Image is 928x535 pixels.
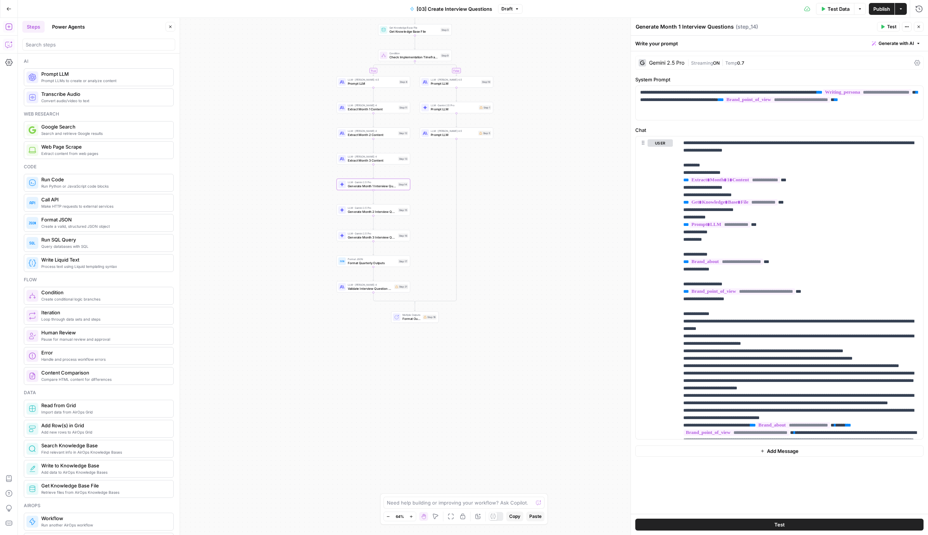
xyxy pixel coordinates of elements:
[877,22,900,32] button: Test
[402,313,421,317] span: Multiple Outputs
[498,4,523,14] button: Draft
[348,206,396,210] span: LLM · Gemini 2.5 Pro
[420,102,493,113] div: LLM · Gemini 2.5 ProPrompt LLMStep 1
[41,515,167,522] span: Workflow
[398,182,408,187] div: Step 14
[348,231,396,235] span: LLM · Gemini 2.5 Pro
[415,139,456,304] g: Edge from step_5 to step_9-conditional-end
[398,233,408,237] div: Step 16
[41,336,167,342] span: Pause for manual review and approval
[26,41,172,48] input: Search steps
[41,236,167,243] span: Run SQL Query
[41,263,167,269] span: Process text using Liquid templating syntax
[720,59,725,66] span: |
[402,317,421,321] span: Format Outputs
[635,445,924,457] button: Add Message
[337,76,410,88] div: LLM · [PERSON_NAME] 4.5Prompt LLMStep 8
[41,449,167,455] span: Find relevant info in AirOps Knowledge Bases
[869,39,924,48] button: Generate with AI
[41,216,167,223] span: Format JSON
[873,5,890,13] span: Publish
[635,519,924,531] button: Test
[414,36,416,49] g: Edge from step_3 to step_9
[348,180,396,184] span: LLM · Gemini 2.5 Pro
[481,80,491,84] div: Step 19
[41,402,167,409] span: Read from Grid
[691,60,713,66] span: Streaming
[41,296,167,302] span: Create conditional logic branches
[41,522,167,528] span: Run another AirOps workflow
[431,107,477,112] span: Prompt LLM
[879,40,914,47] span: Generate with AI
[348,286,392,291] span: Validate Interview Question Coverage
[337,127,410,139] div: LLM · [PERSON_NAME] 4Extract Month 2 ContentStep 12
[41,150,167,156] span: Extract content from web pages
[636,23,734,30] textarea: Generate Month 1 Interview Questions
[24,276,174,283] div: Flow
[378,50,452,61] div: ConditionCheck Implementation TimeframeStep 9
[816,3,854,15] button: Test Data
[378,311,452,323] div: Multiple OutputsFormat OutputsStep 18
[423,315,437,320] div: Step 18
[373,190,374,204] g: Edge from step_14 to step_15
[348,78,397,82] span: LLM · [PERSON_NAME] 4.5
[373,267,374,281] g: Edge from step_17 to step_21
[337,153,410,165] div: LLM · [PERSON_NAME] 4Extract Month 3 ContentStep 13
[337,230,410,241] div: LLM · Gemini 2.5 ProGenerate Month 3 Interview QuestionsStep 16
[398,131,408,135] div: Step 12
[24,58,174,65] div: Ai
[41,256,167,263] span: Write Liquid Text
[348,184,396,188] span: Generate Month 1 Interview Questions
[373,88,374,101] g: Edge from step_8 to step_11
[398,259,408,263] div: Step 17
[398,106,408,110] div: Step 11
[737,60,744,66] span: 0.7
[431,78,479,82] span: LLM · [PERSON_NAME] 4.5
[378,24,452,36] div: Get Knowledge Base FileGet Knowledge Base FileStep 3
[713,60,720,66] span: ON
[41,429,167,435] span: Add new rows to AirOps Grid
[687,59,691,66] span: |
[828,5,850,13] span: Test Data
[440,28,449,32] div: Step 3
[41,442,167,449] span: Search Knowledge Base
[348,104,396,107] span: LLM · [PERSON_NAME] 4
[348,158,396,163] span: Extract Month 3 Content
[41,309,167,316] span: Iteration
[41,243,167,249] span: Query databases with SQL
[431,133,476,137] span: Prompt LLM
[398,157,408,161] div: Step 13
[736,23,758,30] span: ( step_14 )
[41,183,167,189] span: Run Python or JavaScript code blocks
[348,81,397,86] span: Prompt LLM
[41,462,167,469] span: Write to Knowledge Base
[337,204,410,216] div: LLM · Gemini 2.5 ProGenerate Month 2 Interview QuestionsStep 15
[41,130,167,136] span: Search and retrieve Google results
[48,21,89,33] button: Power Agents
[41,329,167,336] span: Human Review
[24,389,174,396] div: Data
[41,289,167,296] span: Condition
[337,256,410,267] div: Format JSONFormat Quarterly OutputsStep 17
[417,5,492,13] span: [03] Create Interview Questions
[635,126,924,134] label: Chat
[456,113,457,127] g: Edge from step_1 to step_5
[648,139,673,147] button: user
[431,104,477,107] span: LLM · Gemini 2.5 Pro
[337,179,410,190] div: LLM · Gemini 2.5 ProGenerate Month 1 Interview QuestionsStep 14
[414,10,416,24] g: Edge from start to step_3
[526,512,545,521] button: Paste
[506,512,523,521] button: Copy
[41,78,167,84] span: Prompt LLMs to create or analyze content
[529,513,542,520] span: Paste
[348,257,396,261] span: Format JSON
[373,292,415,303] g: Edge from step_21 to step_9-conditional-end
[649,60,684,65] div: Gemini 2.5 Pro
[41,489,167,495] span: Retrieve files from AirOps Knowledge Bases
[631,36,928,51] div: Write your prompt
[337,281,410,293] div: LLM · [PERSON_NAME] 4Validate Interview Question CoverageStep 21
[41,223,167,229] span: Create a valid, structured JSON object
[440,53,449,57] div: Step 9
[405,3,497,15] button: [03] Create Interview Questions
[41,196,167,203] span: Call API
